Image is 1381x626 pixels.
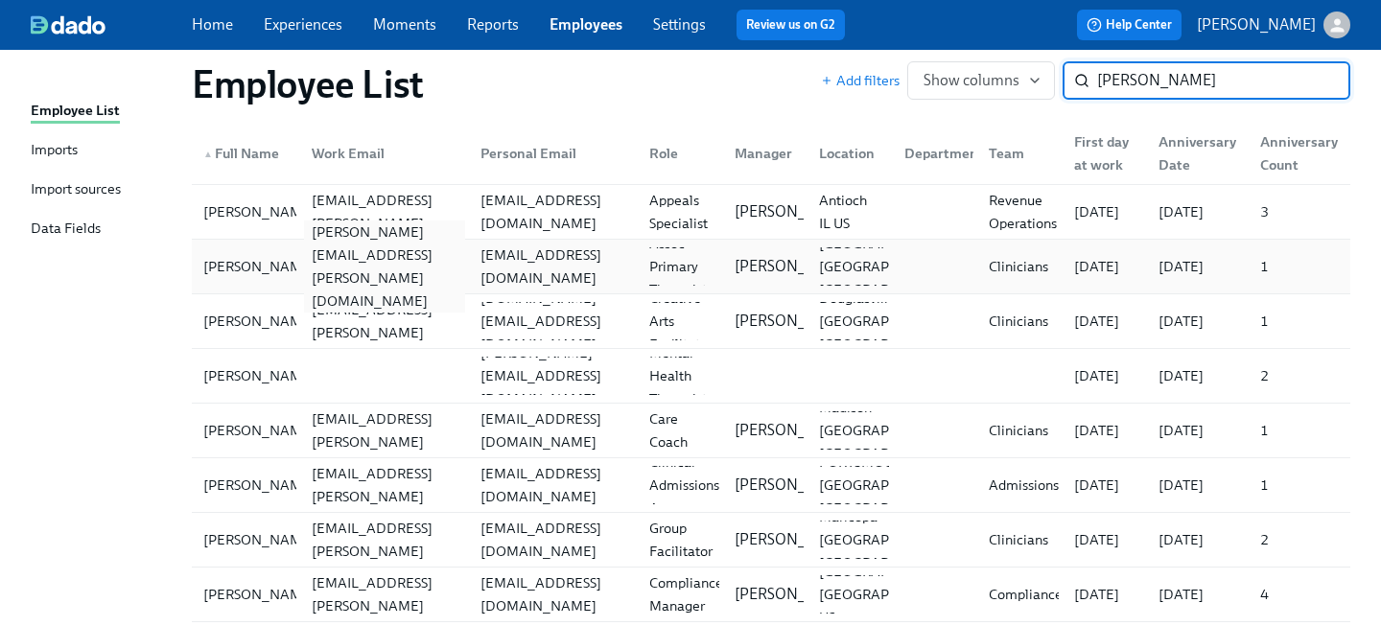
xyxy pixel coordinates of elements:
[1097,61,1350,100] input: Search by name
[192,185,1350,240] a: [PERSON_NAME][PERSON_NAME][EMAIL_ADDRESS][PERSON_NAME][DOMAIN_NAME][EMAIL_ADDRESS][DOMAIN_NAME]Ap...
[1151,200,1245,223] div: [DATE]
[642,451,727,520] div: Clinical Admissions Assoc
[973,134,1059,173] div: Team
[735,584,854,605] p: [PERSON_NAME]
[1066,200,1144,223] div: [DATE]
[1252,528,1346,551] div: 2
[192,349,1350,404] a: [PERSON_NAME][PERSON_NAME][EMAIL_ADDRESS][DOMAIN_NAME]Licensed Mental Health Therapist ([US_STATE...
[981,142,1059,165] div: Team
[1059,134,1144,173] div: First day at work
[1252,419,1346,442] div: 1
[192,513,1350,567] div: [PERSON_NAME][PERSON_NAME][EMAIL_ADDRESS][PERSON_NAME][DOMAIN_NAME][EMAIL_ADDRESS][DOMAIN_NAME]Gr...
[634,134,719,173] div: Role
[192,404,1350,457] div: [PERSON_NAME][PERSON_NAME][EMAIL_ADDRESS][PERSON_NAME][DOMAIN_NAME][EMAIL_ADDRESS][DOMAIN_NAME]Ca...
[804,134,889,173] div: Location
[653,15,706,34] a: Settings
[746,15,835,35] a: Review us on G2
[304,439,465,531] div: [PERSON_NAME][EMAIL_ADDRESS][PERSON_NAME][DOMAIN_NAME]
[1252,364,1346,387] div: 2
[550,15,622,34] a: Employees
[196,364,323,387] div: [PERSON_NAME]
[642,232,719,301] div: Assoc Primary Therapist
[196,134,296,173] div: ▲Full Name
[1151,255,1245,278] div: [DATE]
[192,349,1350,403] div: [PERSON_NAME][PERSON_NAME][EMAIL_ADDRESS][DOMAIN_NAME]Licensed Mental Health Therapist ([US_STATE...
[981,189,1065,235] div: Revenue Operations
[467,15,519,34] a: Reports
[1066,474,1144,497] div: [DATE]
[304,142,465,165] div: Work Email
[1151,528,1245,551] div: [DATE]
[811,189,889,235] div: Antioch IL US
[981,419,1059,442] div: Clinicians
[1245,134,1346,173] div: Anniversary Count
[1252,583,1346,606] div: 4
[31,100,176,124] a: Employee List
[304,384,465,476] div: [PERSON_NAME][EMAIL_ADDRESS][PERSON_NAME][DOMAIN_NAME]
[196,583,323,606] div: [PERSON_NAME]
[642,318,738,433] div: Licensed Mental Health Therapist ([US_STATE])
[1066,528,1144,551] div: [DATE]
[192,185,1350,239] div: [PERSON_NAME][PERSON_NAME][EMAIL_ADDRESS][PERSON_NAME][DOMAIN_NAME][EMAIL_ADDRESS][DOMAIN_NAME]Ap...
[1066,364,1144,387] div: [DATE]
[31,139,78,163] div: Imports
[1252,255,1346,278] div: 1
[473,571,634,617] div: [EMAIL_ADDRESS][DOMAIN_NAME]
[192,294,1350,349] a: [PERSON_NAME][PERSON_NAME][EMAIL_ADDRESS][PERSON_NAME][DOMAIN_NAME][DOMAIN_NAME][EMAIL_ADDRESS][D...
[192,568,1350,621] div: [PERSON_NAME][PERSON_NAME][EMAIL_ADDRESS][PERSON_NAME][DOMAIN_NAME][EMAIL_ADDRESS][DOMAIN_NAME]Co...
[473,189,634,235] div: [EMAIL_ADDRESS][DOMAIN_NAME]
[1066,255,1144,278] div: [DATE]
[473,517,634,563] div: [EMAIL_ADDRESS][DOMAIN_NAME]
[1087,15,1172,35] span: Help Center
[192,61,424,107] h1: Employee List
[465,134,634,173] div: Personal Email
[203,150,213,159] span: ▲
[735,311,854,332] p: [PERSON_NAME]
[192,458,1350,512] div: [PERSON_NAME][PERSON_NAME][EMAIL_ADDRESS][PERSON_NAME][DOMAIN_NAME][EMAIL_ADDRESS][DOMAIN_NAME]Cl...
[192,513,1350,568] a: [PERSON_NAME][PERSON_NAME][EMAIL_ADDRESS][PERSON_NAME][DOMAIN_NAME][EMAIL_ADDRESS][DOMAIN_NAME]Gr...
[719,134,805,173] div: Manager
[811,232,968,301] div: [GEOGRAPHIC_DATA] [GEOGRAPHIC_DATA] [GEOGRAPHIC_DATA]
[1252,200,1346,223] div: 3
[31,218,101,242] div: Data Fields
[897,142,992,165] div: Department
[821,71,900,90] button: Add filters
[1197,14,1316,35] p: [PERSON_NAME]
[196,200,323,223] div: [PERSON_NAME]
[192,240,1350,293] div: [PERSON_NAME][PERSON_NAME][EMAIL_ADDRESS][PERSON_NAME][DOMAIN_NAME][EMAIL_ADDRESS][DOMAIN_NAME]As...
[981,583,1070,606] div: Compliance
[192,15,233,34] a: Home
[907,61,1055,100] button: Show columns
[811,451,968,520] div: PORTSMOUTH [GEOGRAPHIC_DATA] [GEOGRAPHIC_DATA]
[1151,583,1245,606] div: [DATE]
[192,404,1350,458] a: [PERSON_NAME][PERSON_NAME][EMAIL_ADDRESS][PERSON_NAME][DOMAIN_NAME][EMAIL_ADDRESS][DOMAIN_NAME]Ca...
[1252,474,1346,497] div: 1
[642,287,720,356] div: Creative Arts Facilitator
[473,142,634,165] div: Personal Email
[192,458,1350,513] a: [PERSON_NAME][PERSON_NAME][EMAIL_ADDRESS][PERSON_NAME][DOMAIN_NAME][EMAIL_ADDRESS][DOMAIN_NAME]Cl...
[304,275,465,367] div: [PERSON_NAME][EMAIL_ADDRESS][PERSON_NAME][DOMAIN_NAME]
[31,15,192,35] a: dado
[31,100,120,124] div: Employee List
[1252,130,1346,176] div: Anniversary Count
[1151,474,1245,497] div: [DATE]
[1066,310,1144,333] div: [DATE]
[31,139,176,163] a: Imports
[811,142,889,165] div: Location
[981,474,1066,497] div: Admissions
[264,15,342,34] a: Experiences
[196,310,323,333] div: [PERSON_NAME]
[1151,364,1245,387] div: [DATE]
[1197,12,1350,38] button: [PERSON_NAME]
[642,407,719,453] div: Care Coach
[373,15,436,34] a: Moments
[196,474,323,497] div: [PERSON_NAME]
[1066,583,1144,606] div: [DATE]
[196,528,323,551] div: [PERSON_NAME]
[735,475,854,496] p: [PERSON_NAME]
[31,218,176,242] a: Data Fields
[642,189,719,235] div: Appeals Specialist
[889,134,974,173] div: Department
[1066,130,1144,176] div: First day at work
